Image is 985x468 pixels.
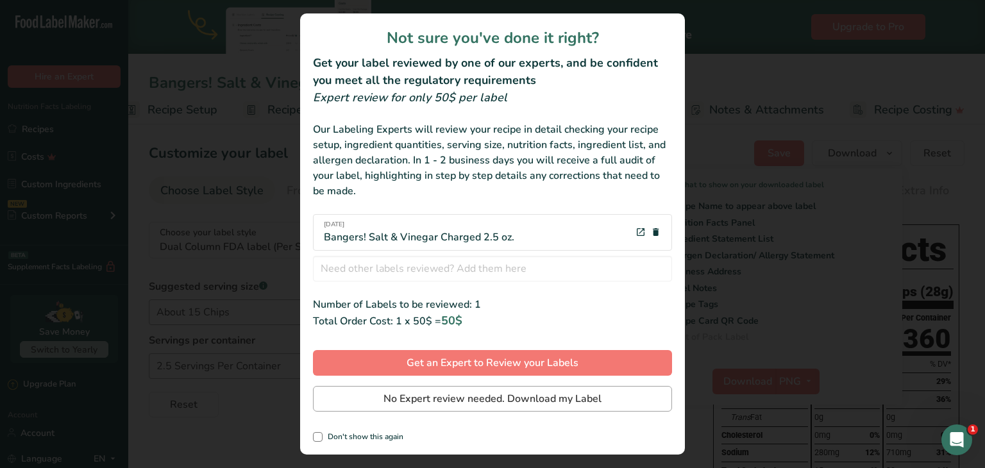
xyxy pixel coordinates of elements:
button: No Expert review needed. Download my Label [313,386,672,412]
span: Don't show this again [323,432,403,442]
span: No Expert review needed. Download my Label [383,391,602,406]
span: 1 [968,424,978,435]
input: Need other labels reviewed? Add them here [313,256,672,281]
div: Expert review for only 50$ per label [313,89,672,106]
iframe: Intercom live chat [941,424,972,455]
span: 50$ [441,313,462,328]
div: Our Labeling Experts will review your recipe in detail checking your recipe setup, ingredient qua... [313,122,672,199]
button: Get an Expert to Review your Labels [313,350,672,376]
div: Bangers! Salt & Vinegar Charged 2.5 oz. [324,220,514,245]
h1: Not sure you've done it right? [313,26,672,49]
h2: Get your label reviewed by one of our experts, and be confident you meet all the regulatory requi... [313,54,672,89]
span: Get an Expert to Review your Labels [407,355,578,371]
div: Number of Labels to be reviewed: 1 [313,297,672,312]
div: Total Order Cost: 1 x 50$ = [313,312,672,330]
span: [DATE] [324,220,514,230]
